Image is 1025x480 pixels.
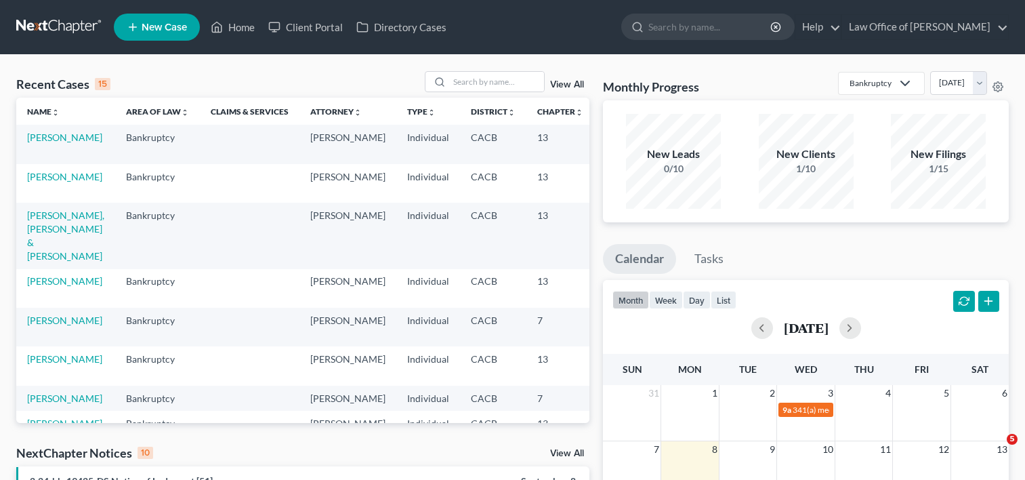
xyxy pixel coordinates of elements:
td: [PERSON_NAME] [299,203,396,268]
div: 10 [138,447,153,459]
span: 2 [768,385,776,401]
a: Districtunfold_more [471,106,516,117]
i: unfold_more [427,108,436,117]
div: Bankruptcy [850,77,892,89]
a: [PERSON_NAME] [27,418,102,429]
span: 7 [652,441,661,458]
span: 341(a) meeting for [PERSON_NAME] [793,405,923,415]
td: Bankruptcy [115,269,200,308]
iframe: Intercom live chat [979,434,1011,466]
div: 1/10 [759,162,854,176]
button: month [612,291,649,309]
input: Search by name... [449,72,544,92]
td: Bankruptcy [115,411,200,436]
td: Bankruptcy [115,386,200,411]
td: [PERSON_NAME] [299,386,396,411]
td: Bankruptcy [115,308,200,346]
td: Individual [396,125,460,163]
td: [PERSON_NAME] [299,125,396,163]
span: 31 [647,385,661,401]
a: Tasks [682,244,736,274]
span: 4 [884,385,892,401]
span: 9 [768,441,776,458]
td: 13 [526,164,594,203]
td: Individual [396,346,460,385]
span: 3 [827,385,835,401]
a: Calendar [603,244,676,274]
span: Fri [915,363,929,375]
a: Area of Lawunfold_more [126,106,189,117]
td: Individual [396,269,460,308]
td: CACB [460,346,526,385]
span: Wed [795,363,817,375]
a: [PERSON_NAME] [27,315,102,326]
td: CACB [460,269,526,308]
td: [PERSON_NAME] [299,346,396,385]
a: [PERSON_NAME] [27,132,102,143]
td: Individual [396,308,460,346]
td: Bankruptcy [115,203,200,268]
span: 9a [782,405,791,415]
button: list [711,291,736,309]
a: Nameunfold_more [27,106,60,117]
div: New Leads [626,146,721,162]
a: [PERSON_NAME] [27,275,102,287]
span: 12 [937,441,950,458]
i: unfold_more [507,108,516,117]
a: [PERSON_NAME], [PERSON_NAME] & [PERSON_NAME] [27,209,104,262]
span: Sun [623,363,642,375]
div: New Filings [891,146,986,162]
td: Bankruptcy [115,346,200,385]
td: Individual [396,203,460,268]
td: Individual [396,386,460,411]
th: Claims & Services [200,98,299,125]
div: NextChapter Notices [16,445,153,461]
h3: Monthly Progress [603,79,699,95]
span: Thu [854,363,874,375]
span: 6 [1001,385,1009,401]
i: unfold_more [354,108,362,117]
td: [PERSON_NAME] [299,308,396,346]
td: [PERSON_NAME] [299,269,396,308]
button: week [649,291,683,309]
span: 8 [711,441,719,458]
td: Individual [396,164,460,203]
td: 7 [526,386,594,411]
a: Attorneyunfold_more [310,106,362,117]
div: New Clients [759,146,854,162]
td: Individual [396,411,460,436]
div: 1/15 [891,162,986,176]
span: 11 [879,441,892,458]
span: 1 [711,385,719,401]
span: Tue [739,363,757,375]
td: [PERSON_NAME] [299,164,396,203]
div: 15 [95,78,110,90]
a: Law Office of [PERSON_NAME] [842,15,1008,39]
td: 13 [526,269,594,308]
i: unfold_more [575,108,583,117]
a: Directory Cases [350,15,453,39]
i: unfold_more [181,108,189,117]
a: Client Portal [262,15,350,39]
span: 10 [821,441,835,458]
span: New Case [142,22,187,33]
td: 7 [526,308,594,346]
span: Mon [678,363,702,375]
a: View All [550,80,584,89]
td: CACB [460,308,526,346]
td: CACB [460,203,526,268]
td: CACB [460,386,526,411]
i: unfold_more [51,108,60,117]
td: CACB [460,411,526,436]
td: Bankruptcy [115,125,200,163]
td: 13 [526,346,594,385]
td: 13 [526,125,594,163]
a: Home [204,15,262,39]
div: Recent Cases [16,76,110,92]
td: 13 [526,203,594,268]
span: 5 [1007,434,1018,445]
td: Bankruptcy [115,164,200,203]
a: [PERSON_NAME] [27,393,102,404]
a: Chapterunfold_more [537,106,583,117]
a: [PERSON_NAME] [27,353,102,365]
